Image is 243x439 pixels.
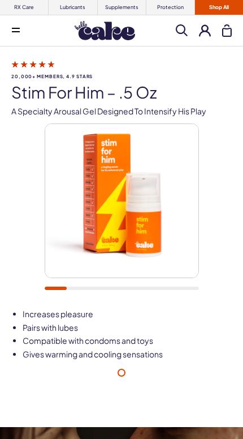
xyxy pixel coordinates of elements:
li: Pairs with lubes [23,322,232,334]
a: 20,000+ members, 4.9 stars [11,59,232,79]
img: Stim For Him – .5 oz [45,124,198,278]
img: Hello Cake [75,21,135,40]
h1: Stim For Him – .5 oz [11,84,232,101]
li: Gives warming and cooling sensations [23,349,232,360]
span: 20,000+ members, 4.9 stars [11,74,232,79]
li: Compatible with condoms and toys [23,335,232,347]
p: A specialty arousal gel designed to intensify his play [11,106,232,117]
li: Increases pleasure [23,309,232,320]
